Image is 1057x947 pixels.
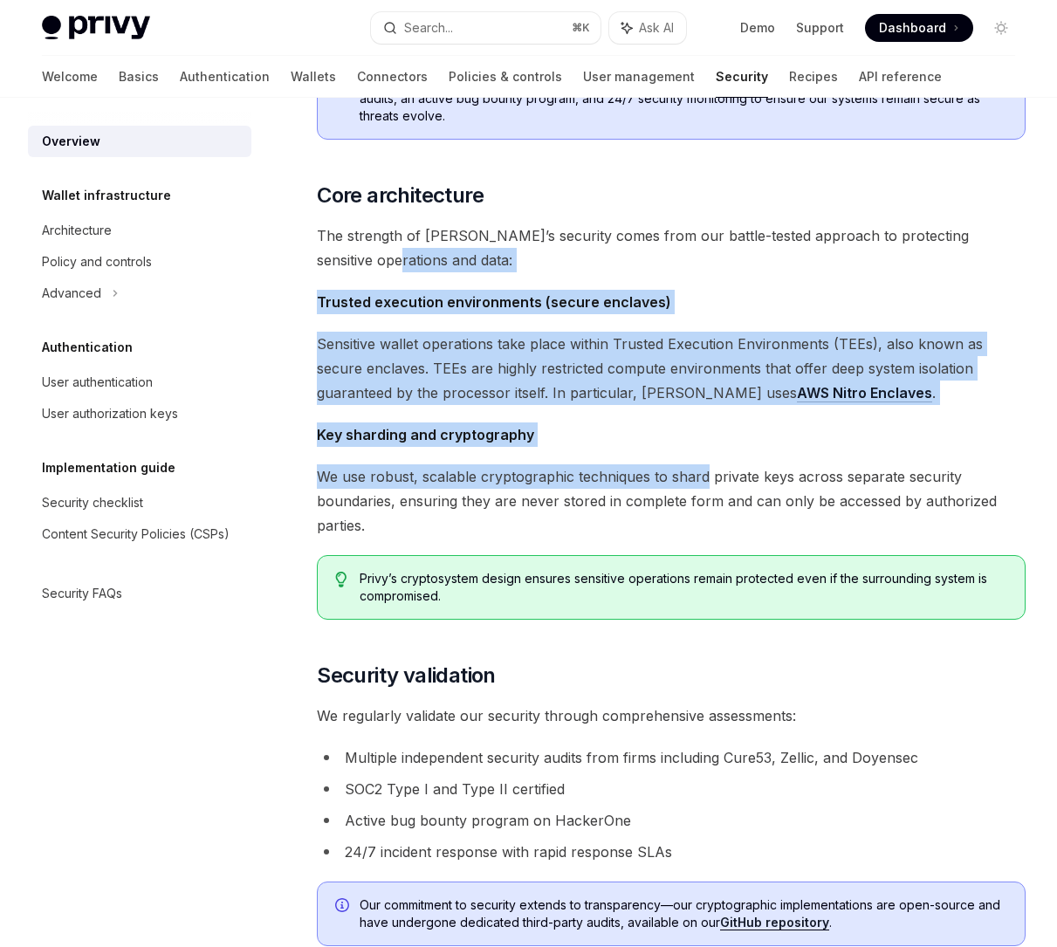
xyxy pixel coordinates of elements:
[28,215,251,246] a: Architecture
[335,572,347,587] svg: Tip
[28,487,251,518] a: Security checklist
[797,384,932,402] a: AWS Nitro Enclaves
[639,19,674,37] span: Ask AI
[609,12,686,44] button: Ask AI
[119,56,159,98] a: Basics
[789,56,838,98] a: Recipes
[317,808,1026,833] li: Active bug bounty program on HackerOne
[859,56,942,98] a: API reference
[28,126,251,157] a: Overview
[42,372,153,393] div: User authentication
[42,131,100,152] div: Overview
[987,14,1015,42] button: Toggle dark mode
[317,703,1026,728] span: We regularly validate our security through comprehensive assessments:
[42,16,150,40] img: light logo
[583,56,695,98] a: User management
[360,896,1007,931] span: Our commitment to security extends to transparency—our cryptographic implementations are open-sou...
[865,14,973,42] a: Dashboard
[28,398,251,429] a: User authorization keys
[42,283,101,304] div: Advanced
[291,56,336,98] a: Wallets
[449,56,562,98] a: Policies & controls
[28,518,251,550] a: Content Security Policies (CSPs)
[317,426,534,443] strong: Key sharding and cryptography
[360,72,1007,125] span: We believe security requires constant vigilance. We maintain continuous validation through regula...
[28,367,251,398] a: User authentication
[404,17,453,38] div: Search...
[317,182,484,209] span: Core architecture
[317,745,1026,770] li: Multiple independent security audits from firms including Cure53, Zellic, and Doyensec
[317,223,1026,272] span: The strength of [PERSON_NAME]’s security comes from our battle-tested approach to protecting sens...
[180,56,270,98] a: Authentication
[360,570,1007,605] span: Privy’s cryptosystem design ensures sensitive operations remain protected even if the surrounding...
[42,403,178,424] div: User authorization keys
[317,662,496,690] span: Security validation
[335,898,353,916] svg: Info
[28,578,251,609] a: Security FAQs
[720,915,829,930] a: GitHub repository
[317,464,1026,538] span: We use robust, scalable cryptographic techniques to shard private keys across separate security b...
[317,840,1026,864] li: 24/7 incident response with rapid response SLAs
[42,457,175,478] h5: Implementation guide
[42,583,122,604] div: Security FAQs
[716,56,768,98] a: Security
[317,293,671,311] strong: Trusted execution environments (secure enclaves)
[42,251,152,272] div: Policy and controls
[740,19,775,37] a: Demo
[357,56,428,98] a: Connectors
[371,12,601,44] button: Search...⌘K
[879,19,946,37] span: Dashboard
[42,56,98,98] a: Welcome
[317,332,1026,405] span: Sensitive wallet operations take place within Trusted Execution Environments (TEEs), also known a...
[42,524,230,545] div: Content Security Policies (CSPs)
[796,19,844,37] a: Support
[317,777,1026,801] li: SOC2 Type I and Type II certified
[42,185,171,206] h5: Wallet infrastructure
[28,246,251,278] a: Policy and controls
[572,21,590,35] span: ⌘ K
[42,220,112,241] div: Architecture
[42,337,133,358] h5: Authentication
[42,492,143,513] div: Security checklist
